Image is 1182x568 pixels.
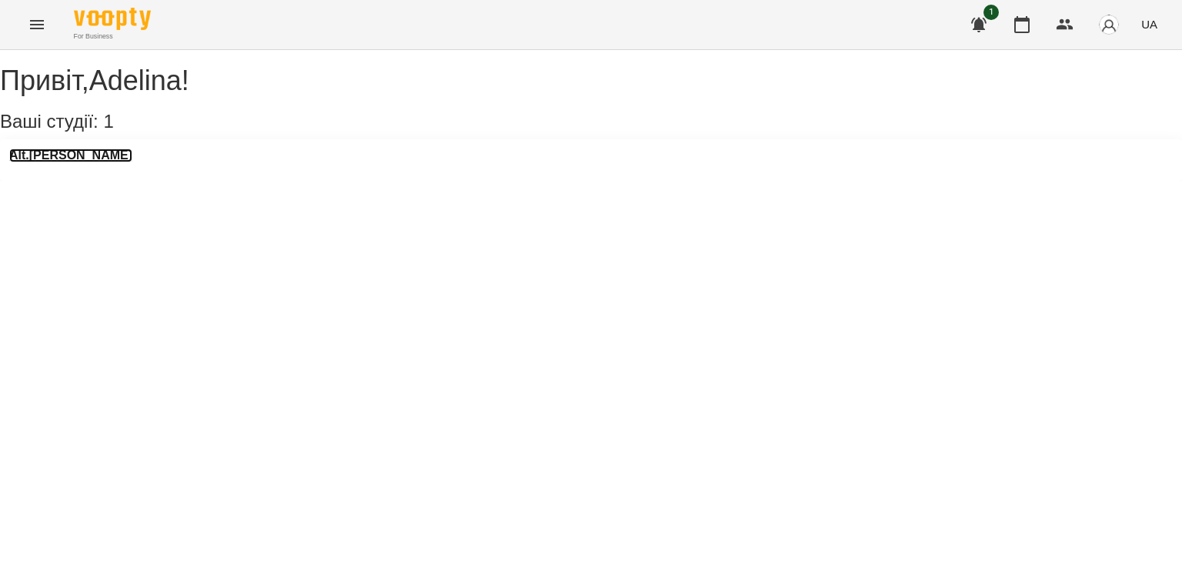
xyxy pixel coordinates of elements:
span: 1 [103,111,113,132]
img: avatar_s.png [1098,14,1120,35]
span: 1 [983,5,999,20]
span: For Business [74,32,151,42]
button: Menu [18,6,55,43]
img: Voopty Logo [74,8,151,30]
button: UA [1135,10,1164,38]
a: Alt.[PERSON_NAME] [9,149,132,162]
span: UA [1141,16,1157,32]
